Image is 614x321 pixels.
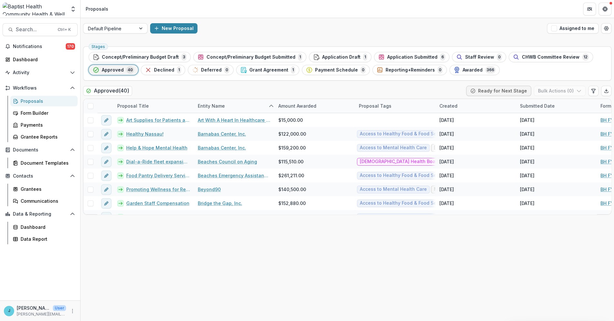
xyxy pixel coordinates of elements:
[21,98,72,104] div: Proposals
[588,86,599,96] button: Edit table settings
[198,172,271,179] a: Beaches Emergency Assistance Ministry
[154,67,174,73] span: Declined
[113,99,194,113] div: Proposal Title
[193,52,306,62] button: Concept/Preliminary Budget Submitted1
[69,3,78,15] button: Open entity switcher
[372,65,447,75] button: Reporting+Reminders0
[126,214,182,220] a: Food Program Expansion
[126,66,134,73] span: 40
[83,86,132,95] h2: Approved ( 40 )
[439,172,454,179] div: [DATE]
[278,186,306,193] span: $140,500.00
[10,120,78,130] a: Payments
[322,54,360,60] span: Application Draft
[355,102,395,109] div: Proposal Tags
[440,53,445,61] span: 6
[13,85,67,91] span: Workflows
[516,99,597,113] div: Submitted Date
[269,103,274,109] svg: sorted ascending
[21,224,72,230] div: Dashboard
[83,4,111,14] nav: breadcrumb
[86,5,108,12] div: Proposals
[463,67,483,73] span: Awarded
[56,26,72,33] div: Ctrl + K
[10,196,78,206] a: Communications
[21,198,72,204] div: Communications
[298,53,302,61] span: 1
[101,115,111,125] button: edit
[274,99,355,113] div: Amount Awarded
[21,110,72,116] div: Form Builder
[3,209,78,219] button: Open Data & Reporting
[436,99,516,113] div: Created
[520,200,534,207] div: [DATE]
[126,131,164,137] a: Healthy Nassau!
[522,54,580,60] span: CHWB Committee Review
[126,158,190,165] a: Dial-a-Ride fleet expansion & outreach video
[126,117,190,123] a: Art Supplies for Patients and Families in Healthcare Environments Served by Art with a Heart in H...
[101,170,111,181] button: edit
[278,200,306,207] span: $152,880.00
[13,147,67,153] span: Documents
[360,66,366,73] span: 0
[278,172,304,179] span: $261,211.00
[520,214,534,220] div: [DATE]
[278,117,303,123] span: $15,000.00
[278,158,303,165] span: $115,510.00
[206,54,295,60] span: Concept/Preliminary Budget Submitted
[465,54,494,60] span: Staff Review
[101,198,111,209] button: edit
[194,99,274,113] div: Entity Name
[141,65,185,75] button: Declined1
[3,83,78,93] button: Open Workflows
[363,53,367,61] span: 1
[516,102,559,109] div: Submitted Date
[249,67,288,73] span: Grant Agreement
[439,131,454,137] div: [DATE]
[10,158,78,168] a: Document Templates
[439,186,454,193] div: [DATE]
[599,3,611,15] button: Get Help
[126,200,189,207] a: Garden Staff Compensation
[520,131,534,137] div: [DATE]
[274,102,320,109] div: Amount Awarded
[387,54,437,60] span: Application Submitted
[126,172,190,179] a: Food Pantry Delivery Service for Seniors
[386,67,435,73] span: Reporting+Reminders
[89,52,191,62] button: Concept/Preliminary Budget Draft3
[21,236,72,242] div: Data Report
[101,184,111,195] button: edit
[302,65,370,75] button: Payment Schedule0
[439,117,454,123] div: [DATE]
[355,99,436,113] div: Proposal Tags
[21,133,72,140] div: Grantee Reports
[10,131,78,142] a: Grantee Reports
[13,173,67,179] span: Contacts
[13,44,66,49] span: Notifications
[102,67,124,73] span: Approved
[53,305,66,311] p: User
[201,67,222,73] span: Deferred
[601,86,611,96] button: Export table data
[466,86,531,96] button: Ready for Next Stage
[16,26,54,33] span: Search...
[224,66,229,73] span: 0
[91,44,105,49] span: Stages
[583,3,596,15] button: Partners
[520,186,534,193] div: [DATE]
[520,158,534,165] div: [DATE]
[534,86,586,96] button: Bulk Actions (0)
[10,234,78,244] a: Data Report
[194,102,229,109] div: Entity Name
[113,102,153,109] div: Proposal Title
[439,200,454,207] div: [DATE]
[21,122,72,128] div: Payments
[3,67,78,78] button: Open Activity
[89,65,138,75] button: Approved40
[3,23,78,36] button: Search...
[198,158,257,165] a: Beaches Council on Aging
[436,102,461,109] div: Created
